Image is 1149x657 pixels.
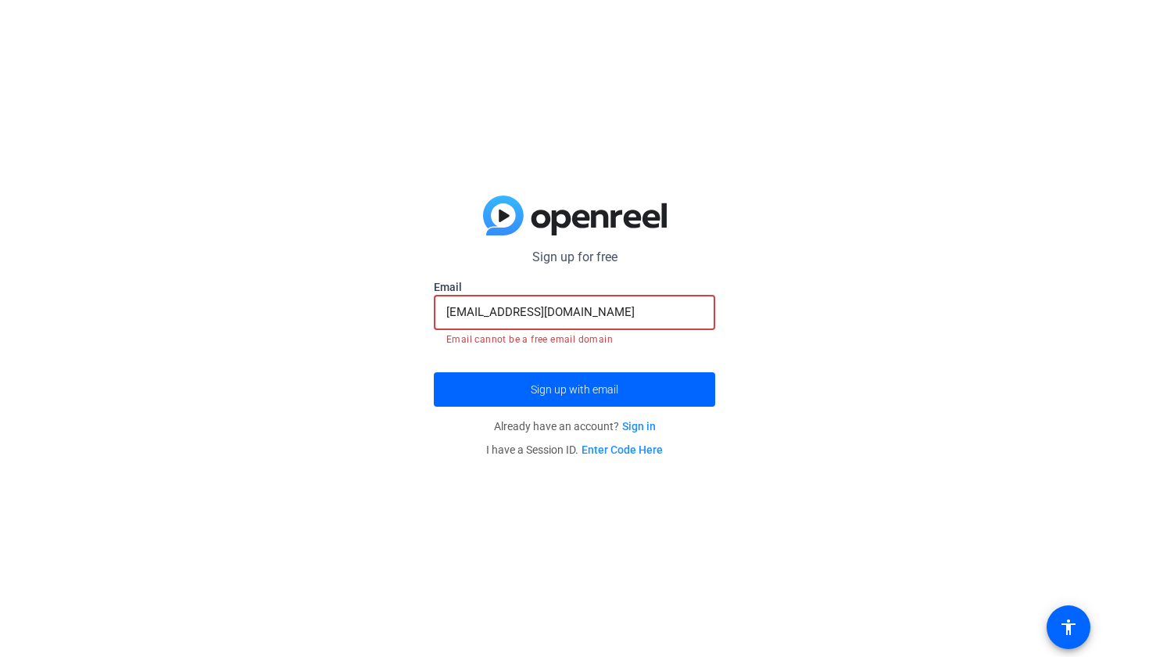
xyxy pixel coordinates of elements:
[622,420,656,433] a: Sign in
[434,248,715,267] p: Sign up for free
[434,279,715,295] label: Email
[483,196,667,236] img: blue-gradient.svg
[1059,618,1078,637] mat-icon: accessibility
[494,420,656,433] span: Already have an account?
[446,303,703,321] input: Enter Email Address
[434,372,715,407] button: Sign up with email
[582,443,663,456] a: Enter Code Here
[486,443,663,456] span: I have a Session ID.
[446,330,703,347] mat-error: Email cannot be a free email domain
